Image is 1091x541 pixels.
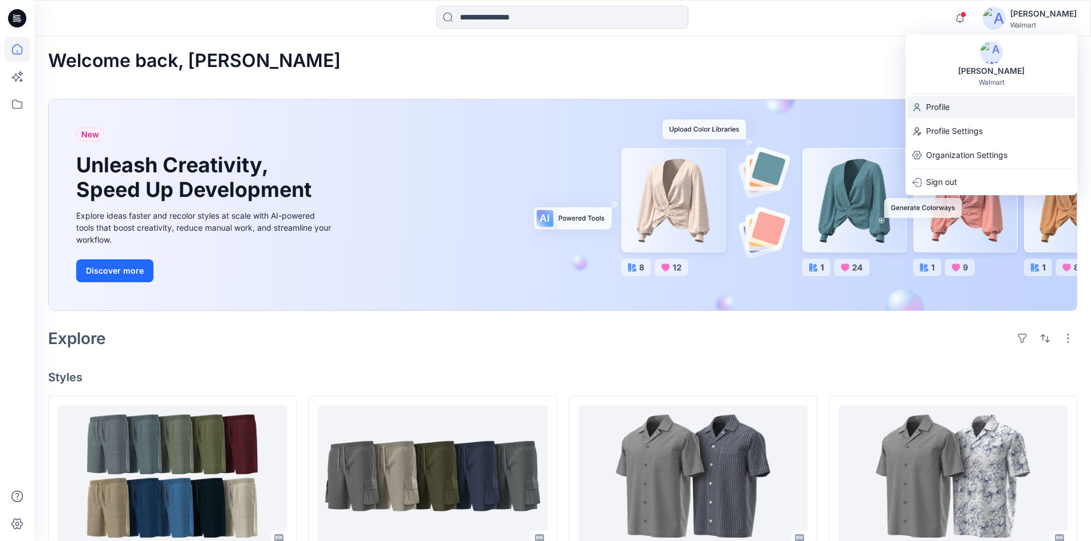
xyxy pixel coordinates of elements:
span: New [81,128,99,141]
p: Profile Settings [926,120,983,142]
div: [PERSON_NAME] [1010,7,1077,21]
div: Walmart [1010,21,1077,29]
h2: Explore [48,329,106,347]
p: Organization Settings [926,144,1007,166]
p: Profile [926,96,950,118]
img: avatar [980,41,1003,64]
a: Organization Settings [905,144,1077,166]
div: Explore ideas faster and recolor styles at scale with AI-powered tools that boost creativity, red... [76,210,334,246]
a: Profile Settings [905,120,1077,142]
button: Discover more [76,259,153,282]
h1: Unleash Creativity, Speed Up Development [76,153,317,202]
div: [PERSON_NAME] [951,64,1031,78]
h4: Styles [48,370,1077,384]
img: avatar [983,7,1006,30]
h2: Welcome back, [PERSON_NAME] [48,50,341,72]
div: Walmart [979,78,1005,86]
a: Profile [905,96,1077,118]
a: Discover more [76,259,334,282]
p: Sign out [926,171,957,193]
